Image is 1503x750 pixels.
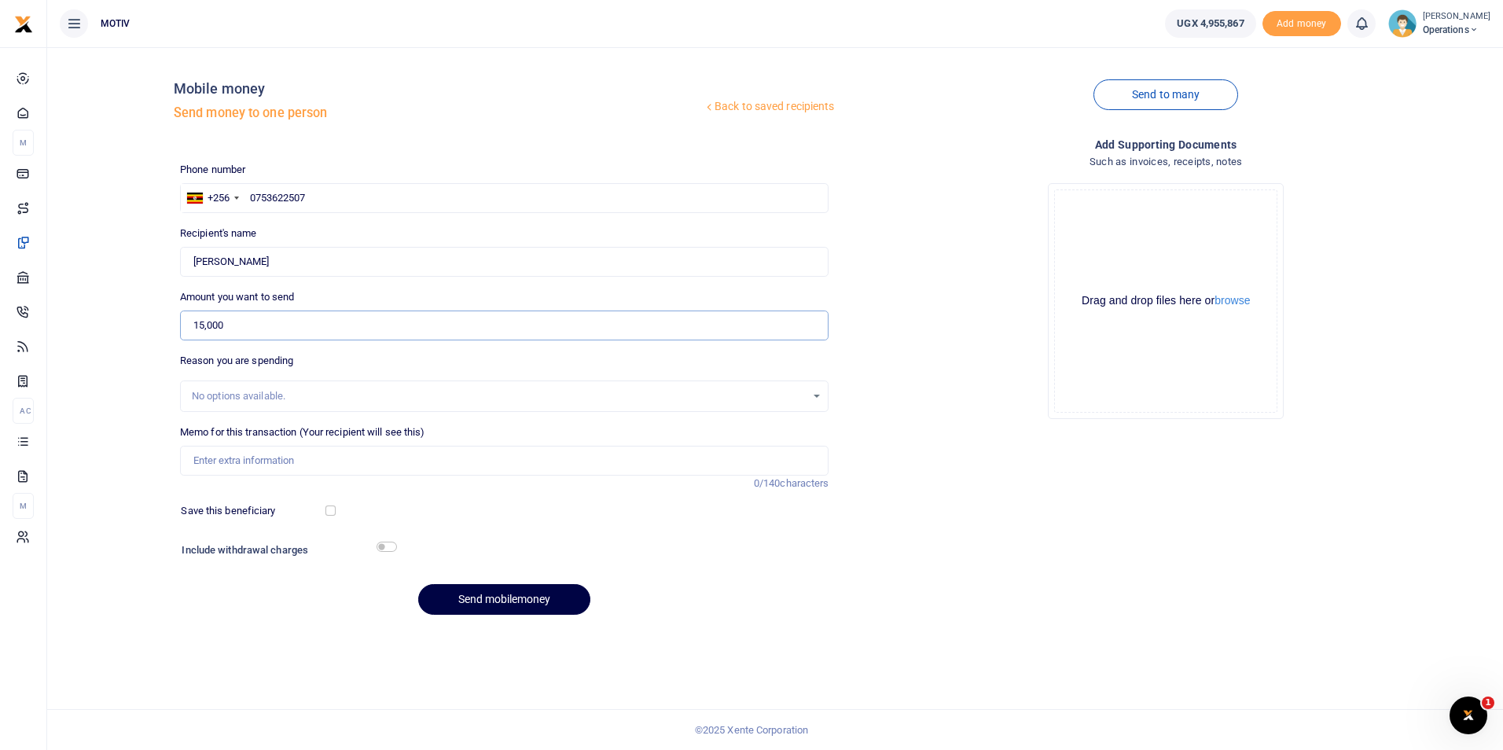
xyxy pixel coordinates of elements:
li: Ac [13,398,34,424]
a: profile-user [PERSON_NAME] Operations [1388,9,1490,38]
input: Loading name... [180,247,829,277]
span: 0/140 [754,477,781,489]
h5: Send money to one person [174,105,703,121]
span: UGX 4,955,867 [1177,16,1244,31]
label: Memo for this transaction (Your recipient will see this) [180,425,425,440]
img: logo-small [14,15,33,34]
span: Add money [1262,11,1341,37]
h4: Mobile money [174,80,703,97]
a: Add money [1262,17,1341,28]
h4: Such as invoices, receipts, notes [841,153,1490,171]
iframe: Intercom live chat [1450,697,1487,734]
div: +256 [208,190,230,206]
label: Amount you want to send [180,289,294,305]
label: Recipient's name [180,226,257,241]
input: UGX [180,311,829,340]
button: browse [1215,295,1250,306]
span: Operations [1423,23,1490,37]
a: Back to saved recipients [703,93,836,121]
img: profile-user [1388,9,1417,38]
button: Send mobilemoney [418,584,590,615]
a: logo-small logo-large logo-large [14,17,33,29]
label: Reason you are spending [180,353,293,369]
div: No options available. [192,388,807,404]
a: UGX 4,955,867 [1165,9,1255,38]
h4: Add supporting Documents [841,136,1490,153]
li: Wallet ballance [1159,9,1262,38]
li: M [13,493,34,519]
div: Drag and drop files here or [1055,293,1277,308]
div: Uganda: +256 [181,184,244,212]
label: Save this beneficiary [181,503,275,519]
div: File Uploader [1048,183,1284,419]
span: 1 [1482,697,1494,709]
span: characters [780,477,829,489]
li: M [13,130,34,156]
input: Enter extra information [180,446,829,476]
input: Enter phone number [180,183,829,213]
label: Phone number [180,162,245,178]
h6: Include withdrawal charges [182,544,389,557]
a: Send to many [1093,79,1238,110]
span: MOTIV [94,17,137,31]
small: [PERSON_NAME] [1423,10,1490,24]
li: Toup your wallet [1262,11,1341,37]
